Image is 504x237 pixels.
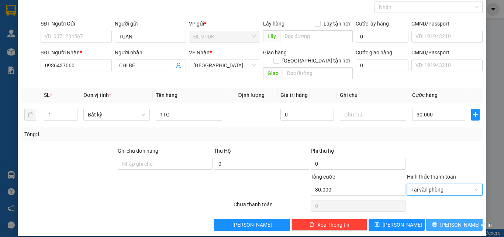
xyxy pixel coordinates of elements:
[280,92,308,98] span: Giá trị hàng
[41,20,112,28] div: SĐT Người Gửi
[24,109,36,121] button: delete
[118,158,213,170] input: Ghi chú đơn hàng
[193,31,256,42] span: ĐL VPDK
[311,174,335,180] span: Tổng cước
[283,67,353,79] input: Dọc đường
[432,222,437,228] span: printer
[356,31,408,43] input: Cước lấy hàng
[340,109,406,121] input: Ghi Chú
[115,20,186,28] div: Người gửi
[280,30,353,42] input: Dọc đường
[411,20,483,28] div: CMND/Passport
[411,184,478,195] span: Tại văn phòng
[80,9,98,27] img: logo.jpg
[214,219,290,231] button: [PERSON_NAME]
[214,148,231,154] span: Thu Hộ
[311,147,405,158] div: Phí thu hộ
[193,60,256,71] span: ĐL Quận 1
[407,174,456,180] label: Hình thức thanh toán
[189,50,210,55] span: VP Nhận
[471,109,480,121] button: plus
[279,57,353,65] span: [GEOGRAPHIC_DATA] tận nơi
[411,48,483,57] div: CMND/Passport
[280,109,334,121] input: 0
[263,67,283,79] span: Giao
[440,221,492,229] span: [PERSON_NAME] và In
[263,50,287,55] span: Giao hàng
[309,222,314,228] span: delete
[156,109,222,121] input: VD: Bàn, Ghế
[88,109,145,120] span: Bất kỳ
[62,35,101,44] li: (c) 2017
[156,92,177,98] span: Tên hàng
[189,20,260,28] div: VP gửi
[356,50,392,55] label: Cước giao hàng
[317,221,349,229] span: Xóa Thông tin
[233,200,310,213] div: Chưa thanh toán
[412,92,438,98] span: Cước hàng
[321,20,353,28] span: Lấy tận nơi
[9,48,38,95] b: Phúc An Express
[263,30,280,42] span: Lấy
[369,219,425,231] button: save[PERSON_NAME]
[9,9,46,46] img: logo.jpg
[41,48,112,57] div: SĐT Người Nhận
[24,130,195,138] div: Tổng: 1
[356,60,408,71] input: Cước giao hàng
[83,92,111,98] span: Đơn vị tính
[232,221,272,229] span: [PERSON_NAME]
[118,148,158,154] label: Ghi chú đơn hàng
[472,112,479,118] span: plus
[337,88,409,102] th: Ghi chú
[44,92,50,98] span: SL
[62,28,101,34] b: [DOMAIN_NAME]
[45,11,73,45] b: Gửi khách hàng
[356,21,389,27] label: Cước lấy hàng
[383,221,422,229] span: [PERSON_NAME]
[374,222,380,228] span: save
[238,92,264,98] span: Định lượng
[263,21,284,27] span: Lấy hàng
[291,219,367,231] button: deleteXóa Thông tin
[115,48,186,57] div: Người nhận
[176,62,182,68] span: user-add
[426,219,483,231] button: printer[PERSON_NAME] và In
